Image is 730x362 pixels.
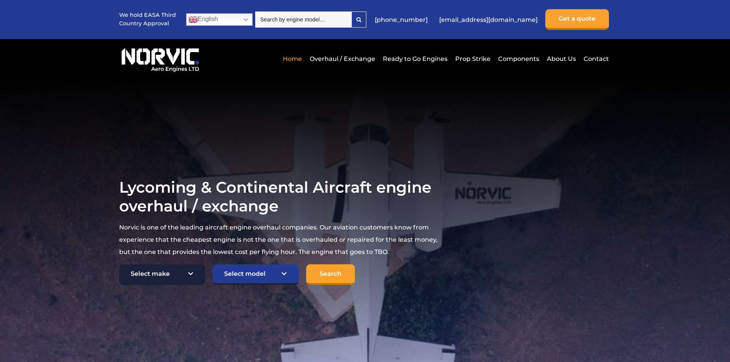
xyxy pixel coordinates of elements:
[119,178,439,215] h1: Lycoming & Continental Aircraft engine overhaul / exchange
[453,49,492,68] a: Prop Strike
[119,45,201,72] img: Norvic Aero Engines logo
[496,49,541,68] a: Components
[189,15,198,24] img: en
[308,49,377,68] a: Overhaul / Exchange
[255,11,351,28] input: Search by engine model…
[371,10,431,29] a: [PHONE_NUMBER]
[186,13,253,26] a: English
[545,49,578,68] a: About Us
[582,49,609,68] a: Contact
[545,9,609,30] a: Get a quote
[381,49,449,68] a: Ready to Go Engines
[119,11,177,28] p: We hold EASA Third Country Approval
[435,10,541,29] a: [EMAIL_ADDRESS][DOMAIN_NAME]
[306,264,355,285] input: Search
[119,221,439,258] p: Norvic is one of the leading aircraft engine overhaul companies. Our aviation customers know from...
[281,49,304,68] a: Home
